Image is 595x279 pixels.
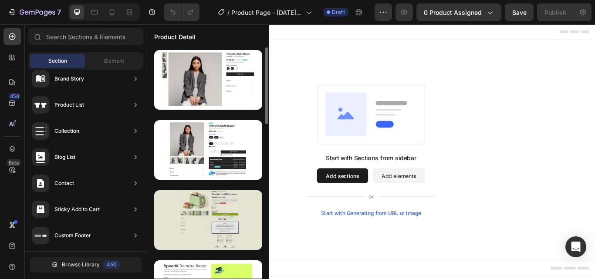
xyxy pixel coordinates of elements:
[54,205,100,214] div: Sticky Add to Cart
[103,260,120,269] div: 450
[54,74,84,83] div: Brand Story
[537,3,574,21] button: Publish
[54,153,75,161] div: Blog List
[57,7,61,17] p: 7
[147,24,595,279] iframe: Design area
[54,231,91,240] div: Custom Footer
[424,8,482,17] span: 0 product assigned
[203,217,320,224] div: Start with Generating from URL or image
[164,3,199,21] div: Undo/Redo
[505,3,534,21] button: Save
[263,168,325,185] button: Add elements
[8,93,21,100] div: 450
[48,57,67,65] span: Section
[54,127,79,135] div: Collection
[565,236,586,257] div: Open Intercom Messenger
[332,8,345,16] span: Draft
[231,8,302,17] span: Product Page - [DATE] 01:45:13
[104,57,124,65] span: Element
[209,151,314,161] div: Start with Sections from sidebar
[7,159,21,166] div: Beta
[30,257,142,272] button: Browse Library450
[198,168,258,185] button: Add sections
[416,3,501,21] button: 0 product assigned
[62,261,100,269] span: Browse Library
[227,8,230,17] span: /
[512,9,527,16] span: Save
[3,3,65,21] button: 7
[54,101,84,109] div: Product List
[54,179,74,188] div: Contact
[544,8,566,17] div: Publish
[28,28,143,45] input: Search Sections & Elements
